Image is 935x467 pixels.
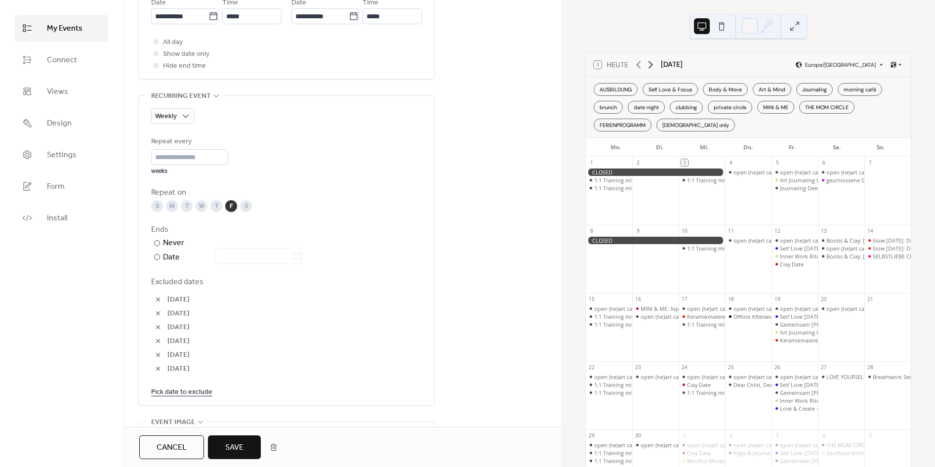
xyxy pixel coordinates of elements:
span: Europe/[GEOGRAPHIC_DATA] [805,62,876,68]
div: CLOSED [586,237,725,244]
div: 17 [681,296,688,302]
div: Di. [638,138,682,157]
div: Yoga & Journaling: She. Breathes. Writes. [733,449,837,457]
span: Settings [47,149,77,161]
div: Gemeinsam stark: Acrylmalerei für Kinder & ihre Eltern [772,457,818,465]
div: open (he)art café [725,169,772,176]
div: Boobs & Clay: Female only special [818,253,864,260]
div: open (he)art café [586,441,632,449]
div: private circle [708,101,752,114]
div: 1:1 Training mit [PERSON_NAME] [594,313,678,320]
span: Save [225,442,244,454]
div: 1:1 Training mit [PERSON_NAME] [594,389,678,396]
div: open (he)art café [725,441,772,449]
span: Show date only [163,48,209,60]
div: open (he)art café [733,237,776,244]
span: My Events [47,23,82,35]
div: 1:1 Training mit Caterina [679,176,725,184]
div: T [210,200,222,212]
div: Yoga & Journaling: She. Breathes. Writes. [725,449,772,457]
div: 26 [774,364,781,371]
div: open (he)art café [780,441,823,449]
div: open (he)art café [772,441,818,449]
span: Install [47,212,67,224]
div: 27 [820,364,827,371]
div: 1:1 Training mit [PERSON_NAME] [687,321,771,328]
a: Design [15,110,108,136]
span: Design [47,118,72,129]
div: geschlossene Gesellschaft - doors closed [818,176,864,184]
div: 5 [774,159,781,166]
div: Art Journaling Workshop [780,176,843,184]
div: Clay Date [679,381,725,388]
div: 24 [681,364,688,371]
div: 13 [820,227,827,234]
div: F [225,200,237,212]
div: Mi. [682,138,726,157]
div: Clay Date [780,260,804,268]
div: Do. [726,138,770,157]
div: Boobs & Clay: Female only special [818,237,864,244]
div: [DEMOGRAPHIC_DATA] only [656,119,735,131]
a: Views [15,78,108,105]
div: open (he)art café [780,305,823,312]
div: 25 [728,364,734,371]
div: open (he)art café [826,305,869,312]
span: [DATE] [167,308,422,320]
button: Cancel [139,435,204,459]
div: open (he)art café [733,373,776,381]
div: 9 [635,227,642,234]
div: Love & Create – Malen für dein inneres Kind [772,405,818,412]
div: 29 [588,432,595,439]
div: 1:1 Training mit Caterina [586,176,632,184]
div: Art & Mind [753,83,791,96]
a: Form [15,173,108,200]
div: 22 [588,364,595,371]
div: 1:1 Training mit [PERSON_NAME] [594,457,678,465]
div: 4 [820,432,827,439]
div: Self Love [DATE] – Bloom & Matcha Edition [780,381,889,388]
div: Repeat every [151,136,226,148]
div: open (he)art café [733,169,776,176]
div: Slow Sunday: Dot Painting & Self Love [864,245,911,252]
div: 20 [820,296,827,302]
div: 3 [681,159,688,166]
span: Event image [151,417,195,428]
div: 2 [728,432,734,439]
div: Fr. [771,138,814,157]
div: 1:1 Training mit Caterina [679,321,725,328]
div: open (he)art café [725,237,772,244]
div: 3 [774,432,781,439]
div: open (he)art café [818,245,864,252]
span: Recurring event [151,90,211,102]
div: open (he)art café [826,245,869,252]
div: open (he)art café [679,441,725,449]
div: THE MOM CIRCLE [799,101,854,114]
div: Self Love Friday – Bloom & Matcha Edition [772,245,818,252]
div: 7 [867,159,874,166]
div: FERIENPROGRAMM [594,119,651,131]
div: Self Love & Focus [643,83,698,96]
span: Cancel [157,442,187,454]
div: Clay Date [679,449,725,457]
div: open (he)art café [733,441,776,449]
span: Views [47,86,68,98]
div: Inner Work Ritual: Innere Stimmen sichtbar [PERSON_NAME] [780,253,934,260]
div: open (he)art café [818,169,864,176]
span: Weekly [155,110,177,123]
div: Art Journaling Workshop [772,176,818,184]
div: Art Journaling Workshop [772,329,818,336]
div: Gemeinsam stark: Acrylmalerei für Kinder & ihre Eltern [772,321,818,328]
div: Self Love [DATE] – Bloom & Matcha Edition [780,449,889,457]
span: [DATE] [167,349,422,361]
div: 14 [867,227,874,234]
div: MINI & ME: Aquarell & Achtsamkeit für frischgebackene Mamas & Babys [632,305,679,312]
div: Mo. [594,138,638,157]
div: Self Love [DATE] – Bloom & Matcha Edition [780,245,889,252]
div: 1:1 Training mit [PERSON_NAME] [687,389,771,396]
div: 1:1 Training mit Caterina [679,245,725,252]
div: Self Love Friday – Bloom & Matcha Edition [772,381,818,388]
div: 18 [728,296,734,302]
div: 28 [867,364,874,371]
div: 12 [774,227,781,234]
